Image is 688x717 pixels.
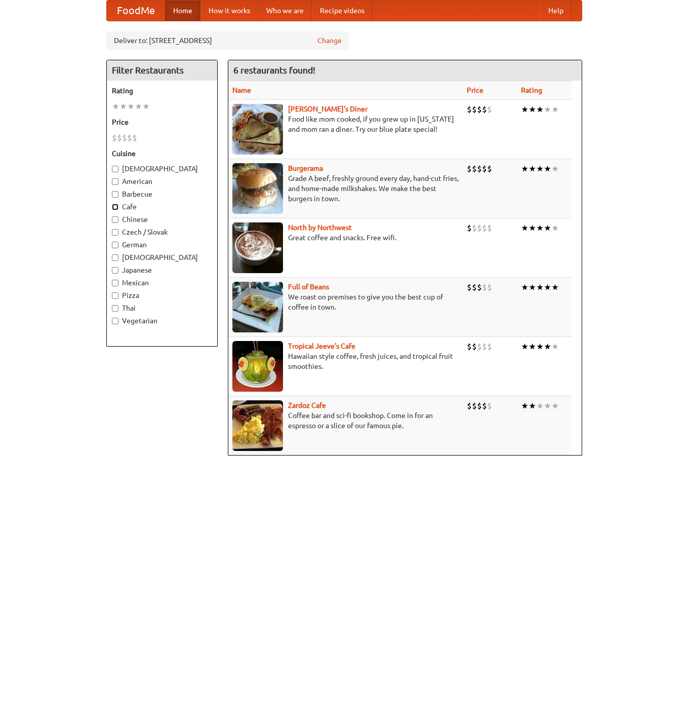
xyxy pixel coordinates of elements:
[232,104,283,155] img: sallys.jpg
[112,242,118,248] input: German
[112,166,118,172] input: [DEMOGRAPHIC_DATA]
[232,222,283,273] img: north.jpg
[544,163,551,174] li: ★
[551,222,559,234] li: ★
[112,176,212,186] label: American
[482,163,487,174] li: $
[544,341,551,352] li: ★
[467,163,472,174] li: $
[112,164,212,174] label: [DEMOGRAPHIC_DATA]
[477,400,482,411] li: $
[112,265,212,275] label: Japanese
[536,163,544,174] li: ★
[544,400,551,411] li: ★
[521,104,529,115] li: ★
[112,303,212,313] label: Thai
[551,400,559,411] li: ★
[112,290,212,300] label: Pizza
[529,341,536,352] li: ★
[536,104,544,115] li: ★
[529,163,536,174] li: ★
[529,104,536,115] li: ★
[472,400,477,411] li: $
[232,400,283,451] img: zardoz.jpg
[112,86,212,96] h5: Rating
[232,410,459,431] p: Coffee bar and sci-fi bookshop. Come in for an espresso or a slice of our famous pie.
[112,191,118,198] input: Barbecue
[112,240,212,250] label: German
[487,282,492,293] li: $
[482,282,487,293] li: $
[551,104,559,115] li: ★
[472,104,477,115] li: $
[112,278,212,288] label: Mexican
[288,105,368,113] b: [PERSON_NAME]'s Diner
[112,101,119,112] li: ★
[487,163,492,174] li: $
[544,222,551,234] li: ★
[288,342,355,350] a: Tropical Jeeve's Cafe
[232,114,459,134] p: Food like mom cooked, if you grew up in [US_STATE] and mom ran a diner. Try our blue plate special!
[112,132,117,143] li: $
[288,401,326,409] a: Zardoz Cafe
[472,222,477,234] li: $
[112,148,212,159] h5: Cuisine
[112,227,212,237] label: Czech / Slovak
[536,222,544,234] li: ★
[521,222,529,234] li: ★
[232,282,283,332] img: beans.jpg
[536,400,544,411] li: ★
[132,132,137,143] li: $
[288,283,329,291] a: Full of Beans
[521,341,529,352] li: ★
[232,163,283,214] img: burgerama.jpg
[232,173,459,204] p: Grade A beef, freshly ground every day, hand-cut fries, and home-made milkshakes. We make the bes...
[467,222,472,234] li: $
[107,1,165,21] a: FoodMe
[288,164,323,172] a: Burgerama
[521,86,542,94] a: Rating
[232,86,251,94] a: Name
[467,86,483,94] a: Price
[487,104,492,115] li: $
[112,292,118,299] input: Pizza
[106,31,349,50] div: Deliver to: [STREET_ADDRESS]
[112,117,212,127] h5: Price
[112,267,118,274] input: Japanese
[551,163,559,174] li: ★
[472,341,477,352] li: $
[112,318,118,324] input: Vegetarian
[467,341,472,352] li: $
[521,282,529,293] li: ★
[482,222,487,234] li: $
[521,163,529,174] li: ★
[112,189,212,199] label: Barbecue
[482,341,487,352] li: $
[482,104,487,115] li: $
[540,1,572,21] a: Help
[529,400,536,411] li: ★
[135,101,142,112] li: ★
[232,351,459,371] p: Hawaiian style coffee, fresh juices, and tropical fruit smoothies.
[112,252,212,262] label: [DEMOGRAPHIC_DATA]
[529,282,536,293] li: ★
[142,101,150,112] li: ★
[232,341,283,392] img: jeeves.jpg
[536,282,544,293] li: ★
[107,60,217,81] h4: Filter Restaurants
[467,282,472,293] li: $
[477,104,482,115] li: $
[119,101,127,112] li: ★
[122,132,127,143] li: $
[232,233,459,243] p: Great coffee and snacks. Free wifi.
[472,282,477,293] li: $
[117,132,122,143] li: $
[127,132,132,143] li: $
[467,400,472,411] li: $
[477,222,482,234] li: $
[112,178,118,185] input: American
[112,229,118,236] input: Czech / Slovak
